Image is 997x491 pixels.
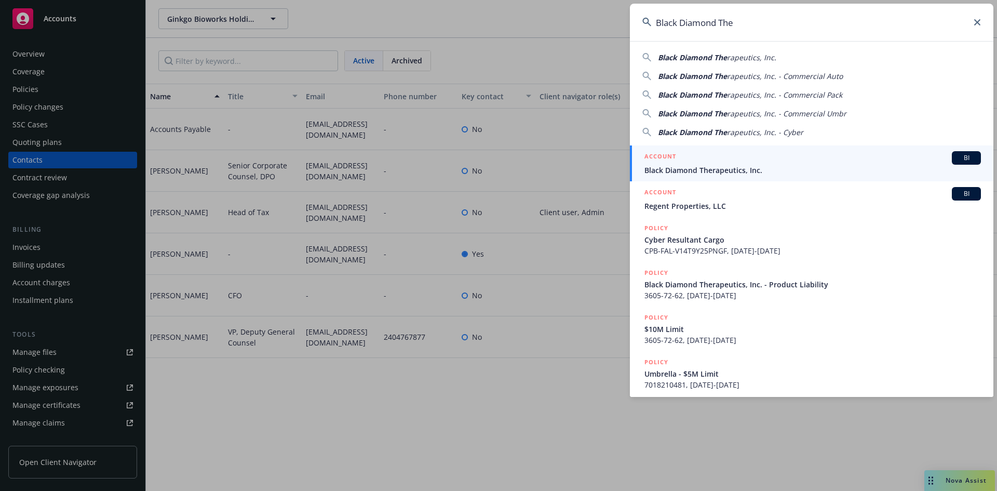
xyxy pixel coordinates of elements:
span: $10M Limit [644,324,981,335]
h5: ACCOUNT [644,151,676,164]
span: Umbrella - $5M Limit [644,368,981,379]
span: rapeutics, Inc. - Cyber [727,127,803,137]
span: BI [956,153,977,163]
a: POLICYBlack Diamond Therapeutics, Inc. - Product Liability3605-72-62, [DATE]-[DATE] [630,262,993,307]
span: 3605-72-62, [DATE]-[DATE] [644,290,981,301]
h5: POLICY [644,268,668,278]
h5: POLICY [644,357,668,367]
h5: POLICY [644,312,668,323]
span: 3605-72-62, [DATE]-[DATE] [644,335,981,346]
span: Black Diamond Therapeutics, Inc. [644,165,981,176]
span: BI [956,189,977,198]
span: rapeutics, Inc. - Commercial Pack [727,90,842,100]
a: ACCOUNTBIRegent Properties, LLC [630,181,993,217]
span: Regent Properties, LLC [644,201,981,211]
span: Black Diamond The [658,52,727,62]
h5: ACCOUNT [644,187,676,200]
span: rapeutics, Inc. [727,52,776,62]
a: POLICYUmbrella - $5M Limit7018210481, [DATE]-[DATE] [630,351,993,396]
span: CPB-FAL-V14T9Y25PNGF, [DATE]-[DATE] [644,245,981,256]
span: Black Diamond The [658,71,727,81]
span: rapeutics, Inc. - Commercial Umbr [727,109,846,118]
span: 7018210481, [DATE]-[DATE] [644,379,981,390]
h5: POLICY [644,223,668,233]
span: Black Diamond The [658,90,727,100]
span: Black Diamond The [658,109,727,118]
a: ACCOUNTBIBlack Diamond Therapeutics, Inc. [630,145,993,181]
span: Black Diamond Therapeutics, Inc. - Product Liability [644,279,981,290]
input: Search... [630,4,993,41]
span: Cyber Resultant Cargo [644,234,981,245]
span: Black Diamond The [658,127,727,137]
a: POLICYCyber Resultant CargoCPB-FAL-V14T9Y25PNGF, [DATE]-[DATE] [630,217,993,262]
span: rapeutics, Inc. - Commercial Auto [727,71,843,81]
a: POLICY$10M Limit3605-72-62, [DATE]-[DATE] [630,307,993,351]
